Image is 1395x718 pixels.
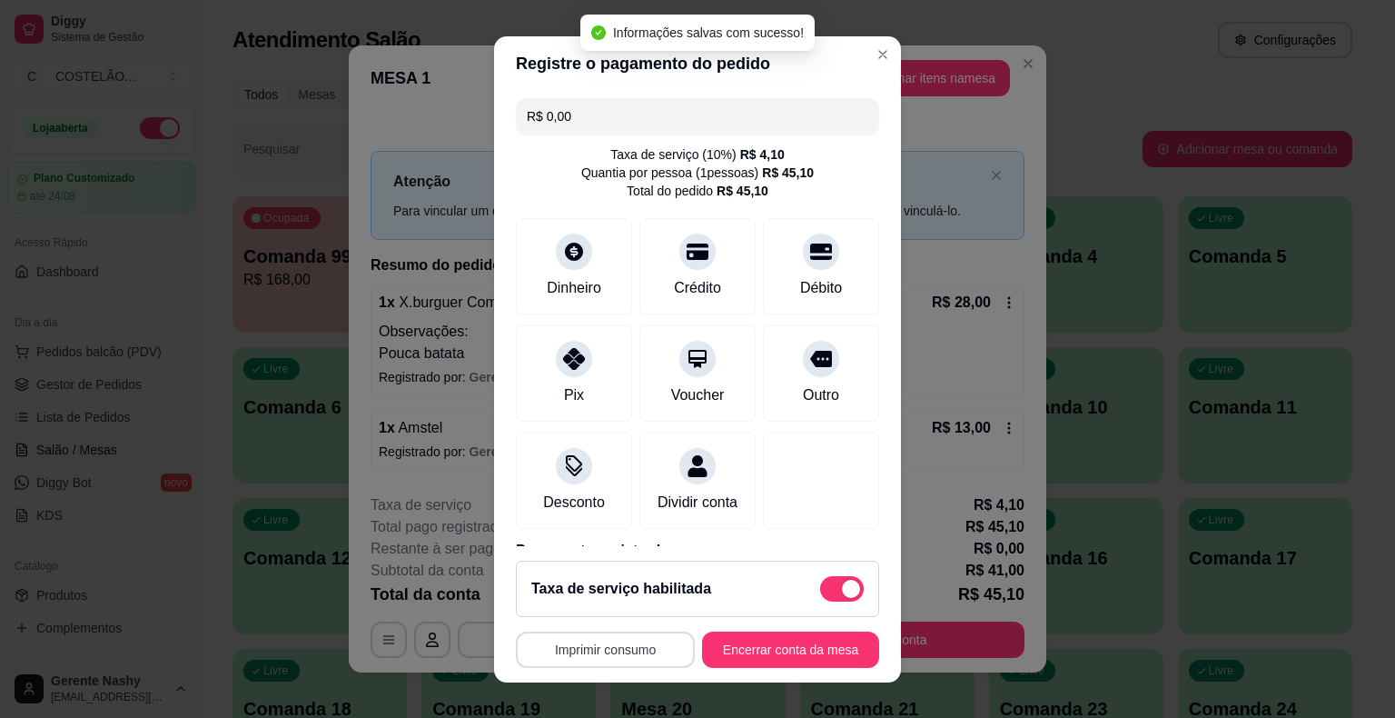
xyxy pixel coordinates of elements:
div: Desconto [543,492,605,514]
div: Quantia por pessoa ( 1 pessoas) [581,164,814,182]
h2: Taxa de serviço habilitada [531,578,711,600]
button: Close [868,40,897,69]
div: Pix [564,384,584,406]
input: Ex.: hambúrguer de cordeiro [527,98,868,135]
div: R$ 45,10 [717,182,768,200]
div: Outro [803,384,839,406]
span: check-circle [591,25,606,40]
div: Dinheiro [547,277,601,299]
header: Registre o pagamento do pedido [494,36,901,91]
div: Taxa de serviço ( 10 %) [610,145,785,164]
span: Informações salvas com sucesso! [613,25,804,40]
div: R$ 45,10 [762,164,814,182]
button: Imprimir consumo [516,632,695,668]
div: Voucher [671,384,725,406]
div: R$ 4,10 [740,145,785,164]
p: Pagamento registrados [516,540,879,562]
button: Encerrar conta da mesa [702,632,879,668]
div: Total do pedido [627,182,768,200]
div: Crédito [674,277,721,299]
div: Débito [800,277,842,299]
div: Dividir conta [658,492,737,514]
